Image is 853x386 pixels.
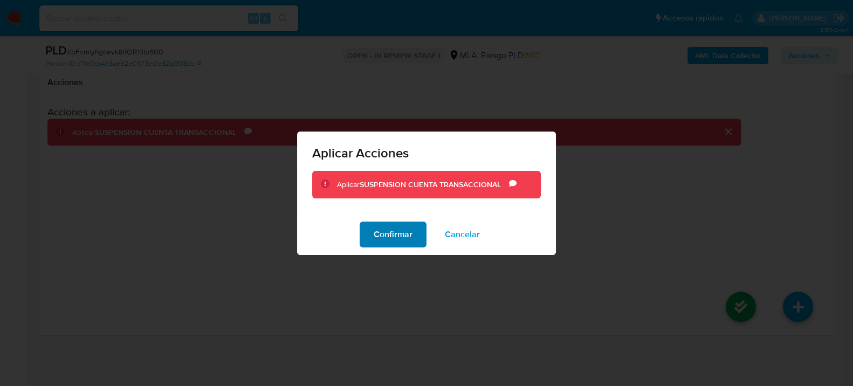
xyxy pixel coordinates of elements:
button: Confirmar [360,222,426,247]
button: Cancelar [431,222,494,247]
div: Aplicar [337,180,509,190]
span: Confirmar [374,223,412,246]
span: Aplicar Acciones [312,147,541,160]
span: Cancelar [445,223,480,246]
b: SUSPENSION CUENTA TRANSACCIONAL [360,179,501,190]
